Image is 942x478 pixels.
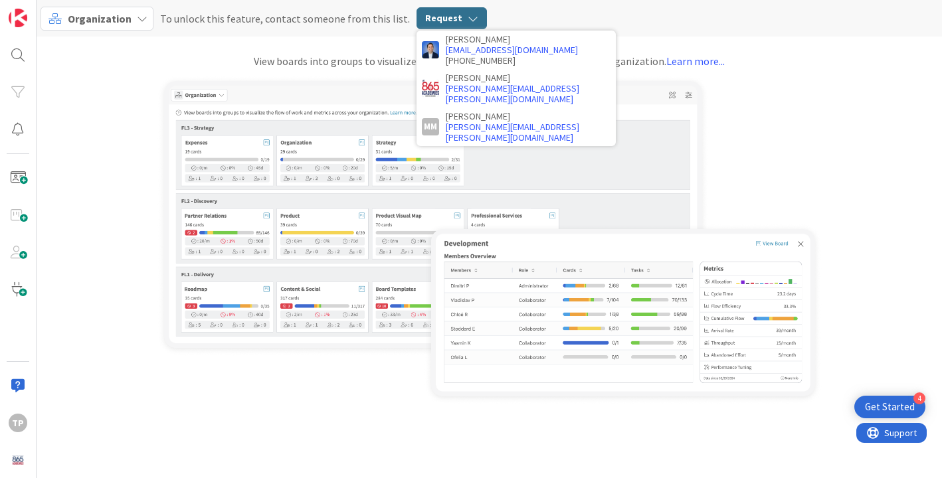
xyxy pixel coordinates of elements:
[446,121,579,143] a: [PERSON_NAME][EMAIL_ADDRESS][PERSON_NAME][DOMAIN_NAME]
[854,396,925,418] div: Open Get Started checklist, remaining modules: 4
[446,55,604,66] p: [PHONE_NUMBER]
[865,400,915,414] div: Get Started
[9,9,27,27] img: Visit kanbanzone.com
[913,392,925,404] div: 4
[446,111,604,121] p: [PERSON_NAME]
[157,76,822,404] img: organization-zone.png
[422,41,439,58] img: DP
[9,451,27,469] img: avatar
[37,53,942,69] div: View boards into groups to visualize the flow of work and metrics across your organization.
[446,82,579,105] a: [PERSON_NAME][EMAIL_ADDRESS][PERSON_NAME][DOMAIN_NAME]
[422,118,439,135] div: MM
[28,2,60,18] span: Support
[446,72,604,83] p: [PERSON_NAME]
[666,54,725,68] a: Learn more...
[417,7,487,29] button: Request
[68,12,132,25] span: Organization
[446,44,578,56] a: [EMAIL_ADDRESS][DOMAIN_NAME]
[422,80,439,97] img: KE
[9,414,27,432] div: TP
[446,34,604,44] p: [PERSON_NAME]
